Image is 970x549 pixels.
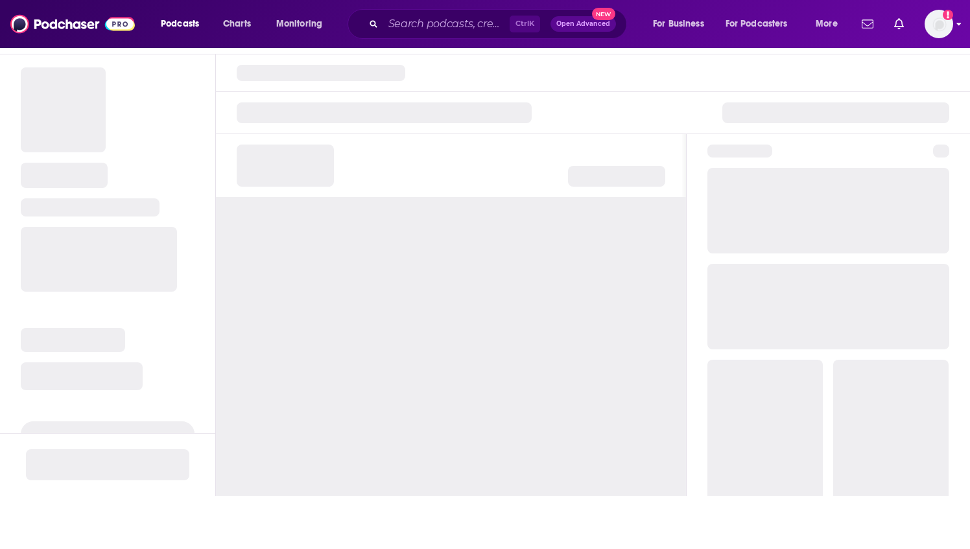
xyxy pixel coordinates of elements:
button: open menu [267,14,339,34]
span: Logged in as ncannella [925,10,953,38]
span: More [816,15,838,33]
button: open menu [152,14,216,34]
input: Search podcasts, credits, & more... [383,14,510,34]
button: open menu [807,14,854,34]
img: User Profile [925,10,953,38]
button: Open AdvancedNew [550,16,616,32]
button: open menu [717,14,807,34]
div: Search podcasts, credits, & more... [360,9,639,39]
button: open menu [644,14,720,34]
span: For Business [653,15,704,33]
span: Ctrl K [510,16,540,32]
svg: Add a profile image [943,10,953,20]
a: Show notifications dropdown [857,13,879,35]
span: Podcasts [161,15,199,33]
img: Podchaser - Follow, Share and Rate Podcasts [10,12,135,36]
a: Charts [215,14,259,34]
span: Monitoring [276,15,322,33]
span: Charts [223,15,251,33]
button: Show profile menu [925,10,953,38]
span: For Podcasters [726,15,788,33]
a: Show notifications dropdown [889,13,909,35]
span: New [592,8,615,20]
span: Open Advanced [556,21,610,27]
